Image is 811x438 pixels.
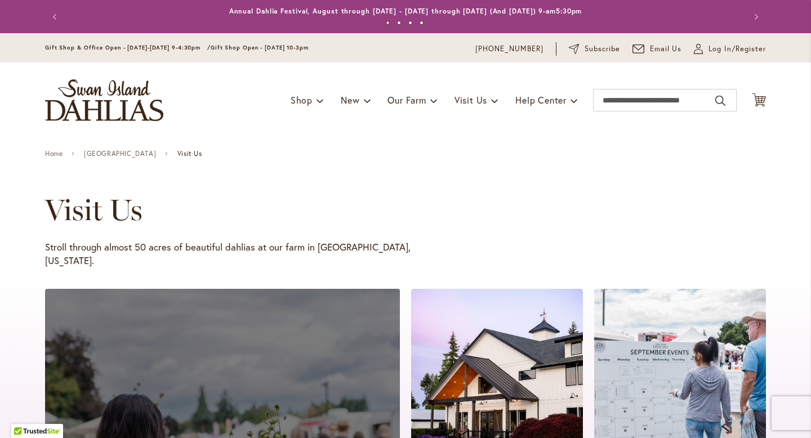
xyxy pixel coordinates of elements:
span: Visit Us [454,94,487,106]
a: [GEOGRAPHIC_DATA] [84,150,156,158]
button: 3 of 4 [408,21,412,25]
a: store logo [45,79,163,121]
a: Log In/Register [694,43,766,55]
span: Visit Us [177,150,202,158]
span: Subscribe [585,43,620,55]
span: New [341,94,359,106]
button: 1 of 4 [386,21,390,25]
a: Email Us [632,43,682,55]
span: Email Us [650,43,682,55]
a: Annual Dahlia Festival, August through [DATE] - [DATE] through [DATE] (And [DATE]) 9-am5:30pm [229,7,582,15]
button: 2 of 4 [397,21,401,25]
a: [PHONE_NUMBER] [475,43,543,55]
span: Our Farm [387,94,426,106]
span: Gift Shop & Office Open - [DATE]-[DATE] 9-4:30pm / [45,44,211,51]
span: Log In/Register [708,43,766,55]
span: Shop [291,94,313,106]
button: 4 of 4 [420,21,424,25]
button: Previous [45,6,68,28]
p: Stroll through almost 50 acres of beautiful dahlias at our farm in [GEOGRAPHIC_DATA], [US_STATE]. [45,240,411,267]
span: Help Center [515,94,567,106]
button: Next [743,6,766,28]
a: Subscribe [569,43,620,55]
a: Home [45,150,63,158]
span: Gift Shop Open - [DATE] 10-3pm [211,44,309,51]
h1: Visit Us [45,193,733,227]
